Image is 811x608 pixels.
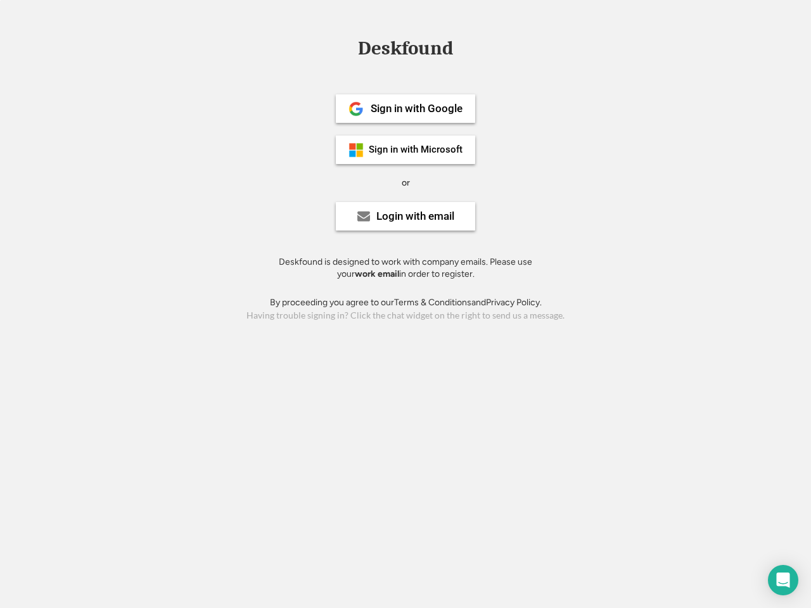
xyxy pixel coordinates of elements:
div: Sign in with Microsoft [369,145,463,155]
div: or [402,177,410,189]
div: Deskfound [352,39,459,58]
a: Terms & Conditions [394,297,471,308]
img: ms-symbollockup_mssymbol_19.png [348,142,364,158]
div: Open Intercom Messenger [768,565,798,595]
div: Login with email [376,211,454,222]
strong: work email [355,269,399,279]
div: Sign in with Google [371,103,463,114]
a: Privacy Policy. [486,297,542,308]
img: 1024px-Google__G__Logo.svg.png [348,101,364,117]
div: Deskfound is designed to work with company emails. Please use your in order to register. [263,256,548,281]
div: By proceeding you agree to our and [270,296,542,309]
